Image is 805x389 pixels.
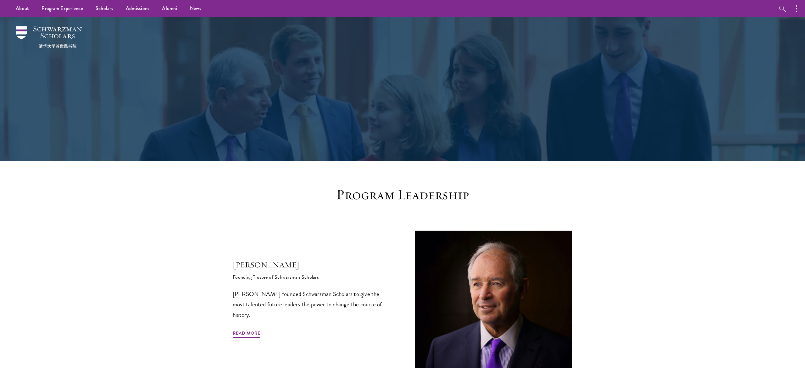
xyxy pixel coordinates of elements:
img: Schwarzman Scholars [16,26,82,48]
a: Read More [233,329,260,339]
h5: [PERSON_NAME] [233,260,390,270]
h6: Founding Trustee of Schwarzman Scholars [233,270,390,281]
h3: Program Leadership [305,186,500,204]
p: [PERSON_NAME] founded Schwarzman Scholars to give the most talented future leaders the power to c... [233,289,390,320]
